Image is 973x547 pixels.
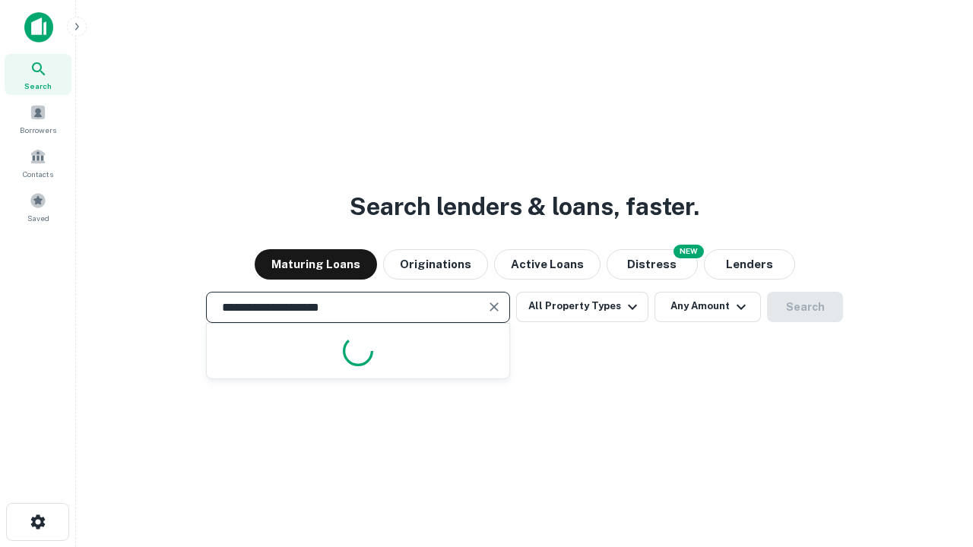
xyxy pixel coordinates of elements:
button: Active Loans [494,249,601,280]
button: Any Amount [654,292,761,322]
button: All Property Types [516,292,648,322]
span: Borrowers [20,124,56,136]
iframe: Chat Widget [897,425,973,498]
span: Saved [27,212,49,224]
span: Contacts [23,168,53,180]
a: Saved [5,186,71,227]
h3: Search lenders & loans, faster. [350,188,699,225]
a: Borrowers [5,98,71,139]
img: capitalize-icon.png [24,12,53,43]
button: Clear [483,296,505,318]
a: Search [5,54,71,95]
span: Search [24,80,52,92]
button: Lenders [704,249,795,280]
button: Originations [383,249,488,280]
div: NEW [673,245,704,258]
button: Maturing Loans [255,249,377,280]
button: Search distressed loans with lien and other non-mortgage details. [607,249,698,280]
a: Contacts [5,142,71,183]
